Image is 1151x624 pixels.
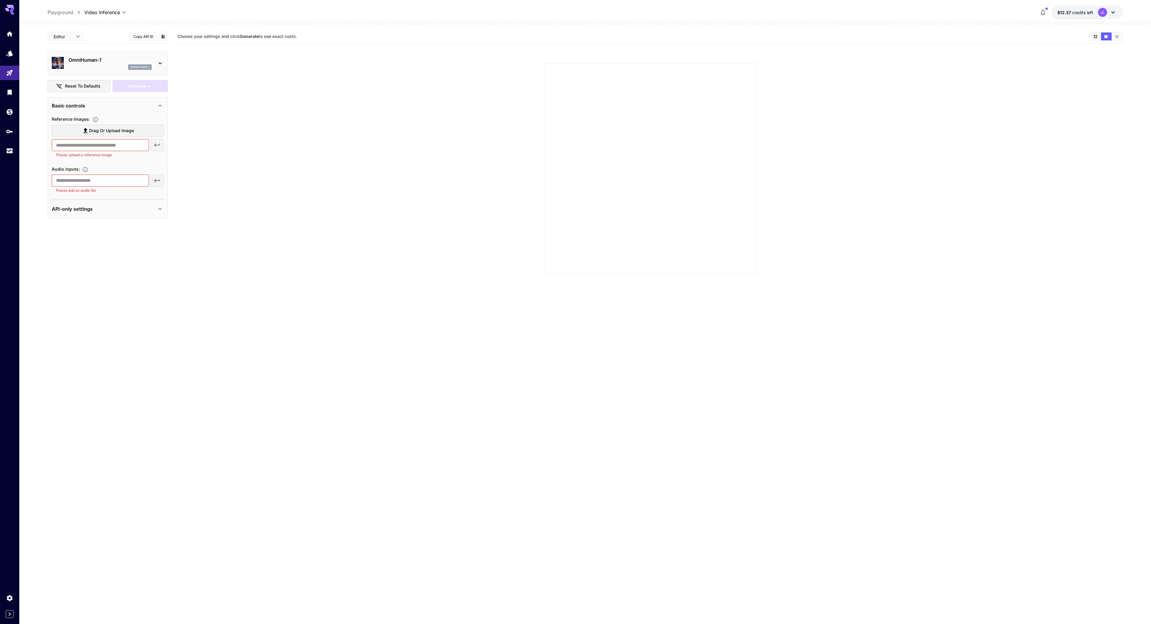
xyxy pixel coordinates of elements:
span: Drag or upload image [89,127,134,135]
span: Choose your settings and click to see exact costs. [178,34,297,39]
button: Upload a reference image to guide the result. Supported formats: MP4, WEBM and MOV. [90,116,101,123]
div: JL [1098,8,1107,17]
span: Audio inputs : [52,166,80,172]
div: Home [6,30,13,38]
span: Video Inference [84,9,120,16]
div: Library [6,88,13,96]
span: Editor [54,33,72,40]
p: API-only settings [52,205,93,213]
a: Playground [48,9,73,16]
p: Basic controls [52,102,85,109]
div: Playground [6,69,13,77]
div: Settings [6,594,13,602]
div: Show media in grid viewShow media in video viewShow media in list view [1090,32,1123,41]
button: Add to library [160,33,166,40]
p: Please upload a reference image [56,152,145,158]
button: Expand sidebar [6,610,14,618]
button: Show media in grid view [1090,33,1101,40]
div: Usage [6,147,13,155]
button: Show media in video view [1101,33,1112,40]
span: $12.37 [1057,10,1072,15]
span: credits left [1072,10,1093,15]
label: Drag or upload image [52,125,164,137]
p: OmniHuman‑1 [69,56,152,64]
div: Models [6,50,13,57]
button: Upload an audio file. Supported formats: .mp3, .wav, .flac, .aac, .ogg, .m4a, .wma. For best resu... [80,166,91,172]
div: API-only settings [52,202,164,216]
p: omnihuman_1 [130,65,150,69]
div: Basic controls [52,98,164,113]
span: Reference Images : [52,116,90,122]
div: Please check all required fields [113,80,168,92]
nav: breadcrumb [48,9,84,16]
p: Please add an audio file [56,188,145,194]
div: Wallet [6,108,13,116]
button: Reset to defaults [48,80,110,92]
button: Show media in list view [1112,33,1122,40]
div: API Keys [6,128,13,135]
div: $12.3675 [1057,9,1093,16]
b: Generate [240,34,259,39]
div: OmniHuman‑1omnihuman_1 [52,54,164,72]
button: $12.3675JL [1051,5,1123,19]
button: Copy AIR ID [130,32,157,41]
